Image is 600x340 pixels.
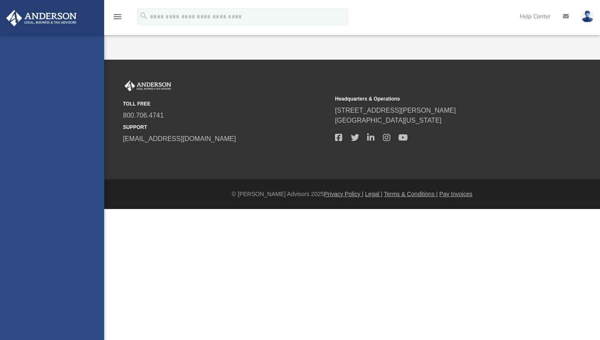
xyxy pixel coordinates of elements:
[439,191,472,197] a: Pay Invoices
[123,100,329,108] small: TOLL FREE
[581,10,594,23] img: User Pic
[104,190,600,199] div: © [PERSON_NAME] Advisors 2025
[139,11,148,20] i: search
[384,191,438,197] a: Terms & Conditions |
[112,12,122,22] i: menu
[112,16,122,22] a: menu
[123,123,329,131] small: SUPPORT
[335,117,442,124] a: [GEOGRAPHIC_DATA][US_STATE]
[335,95,541,103] small: Headquarters & Operations
[324,191,364,197] a: Privacy Policy |
[335,107,456,114] a: [STREET_ADDRESS][PERSON_NAME]
[123,81,173,91] img: Anderson Advisors Platinum Portal
[365,191,382,197] a: Legal |
[123,135,236,142] a: [EMAIL_ADDRESS][DOMAIN_NAME]
[123,112,164,119] a: 800.706.4741
[4,10,79,26] img: Anderson Advisors Platinum Portal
